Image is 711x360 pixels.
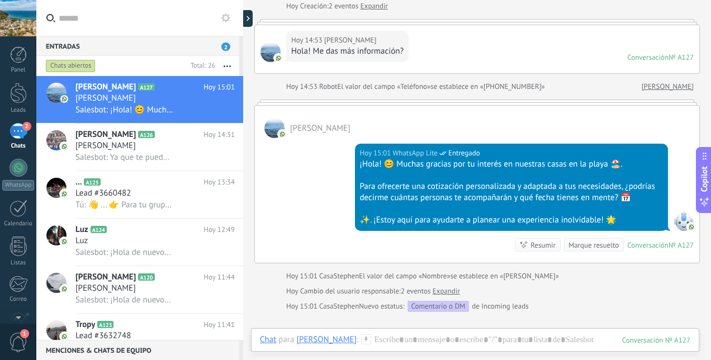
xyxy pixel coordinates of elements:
div: 127 [622,335,690,345]
span: El valor del campo «Teléfono» [338,81,431,92]
img: icon [60,285,68,293]
span: Salesbot: ¡Hola de nuevo! 😊 Para que puedas tener una mejor idea de lo que te espera, me encantar... [75,247,173,258]
span: Lead #3632748 [75,330,131,342]
div: ✨. ¡Estoy aquí para ayudarte a planear una experiencia inolvidable! 🌟 [360,215,663,226]
span: Salesbot: ¡Hola! 😊 Muchas gracias por tu interés en nuestras casas en la playa 🏖️. Para ofrecerte... [75,105,173,115]
span: se establece en «[PERSON_NAME]» [451,271,559,282]
span: para [278,334,294,345]
span: [PERSON_NAME] [75,93,136,104]
span: Hoy 12:49 [203,224,235,235]
div: Entradas [36,36,239,56]
span: A126 [138,131,154,138]
button: Más [215,56,239,76]
div: Total: 26 [186,60,215,72]
div: Hoy 15:01 [360,148,393,159]
a: avataricon[PERSON_NAME]A126Hoy 14:31[PERSON_NAME]Salesbot: Ya que te puedo cotizar casa completa ... [36,124,243,170]
div: Menciones & Chats de equipo [36,340,239,360]
div: № A127 [669,53,694,62]
span: Berenice [264,118,285,138]
a: avataricon[PERSON_NAME]A127Hoy 15:01[PERSON_NAME]Salesbot: ¡Hola! 😊 Muchas gracias por tu interés... [36,76,243,123]
span: Hoy 13:34 [203,177,235,188]
span: se establece en «[PHONE_NUMBER]» [430,81,545,92]
span: WhatsApp Lite [393,148,438,159]
div: Listas [2,259,35,267]
div: Hoy 14:53 [286,81,319,92]
span: Salesbot: ¡Hola de nuevo! 😊 Para que puedas tener una mejor idea de lo que te espera, me encantar... [75,295,173,305]
img: icon [60,238,68,245]
div: ¡Hola! 😊 Muchas gracias por tu interés en nuestras casas en la playa 🏖️. [360,159,663,170]
span: Salesbot: Ya que te puedo cotizar casa completa para 15 personas o Bungalow que se ajuste a tus n... [75,152,173,163]
span: Berenice [290,123,350,134]
a: Expandir [433,286,460,297]
div: Hoy 14:53 [291,35,324,46]
span: 2 eventos [401,286,430,297]
span: Copilot [699,167,710,192]
span: El valor del campo «Nombre» [359,271,450,282]
div: Calendario [2,220,35,228]
span: 2 [221,42,230,51]
span: Robot [319,82,337,91]
span: [PERSON_NAME] [75,129,136,140]
img: icon [60,143,68,150]
div: № A127 [669,240,694,250]
span: 2 eventos [329,1,358,12]
div: Conversación [627,53,669,62]
img: icon [60,190,68,198]
a: [PERSON_NAME] [642,81,694,92]
span: Hoy 11:44 [203,272,235,283]
span: CasaStephen [319,301,359,311]
span: CasaStephen [319,271,359,281]
div: Correo [2,296,35,303]
div: Creación: [286,1,388,12]
div: Leads [2,107,35,114]
div: Berenice [296,334,357,344]
span: A123 [97,321,113,328]
a: avatariconLuzA124Hoy 12:49LuzSalesbot: ¡Hola de nuevo! 😊 Para que puedas tener una mejor idea de ... [36,219,243,266]
div: Cambio del usuario responsable: [286,286,460,297]
div: de Incoming leads [359,301,528,312]
img: com.amocrm.amocrmwa.svg [274,54,282,62]
img: com.amocrm.amocrmwa.svg [278,130,286,138]
span: 2 [22,122,31,131]
a: Expandir [361,1,388,12]
img: com.amocrm.amocrmwa.svg [688,223,695,231]
div: Resumir [530,240,556,250]
img: icon [60,333,68,340]
div: Marque resuelto [568,240,619,250]
span: Hoy 11:41 [203,319,235,330]
div: Chats abiertos [46,59,96,73]
span: Luz [75,224,88,235]
span: [PERSON_NAME] [75,82,136,93]
span: : [357,334,358,345]
div: Para ofrecerte una cotización personalizada y adaptada a tus necesidades, ¿podrías decirme cuánta... [360,181,663,203]
span: [PERSON_NAME] [75,283,136,294]
div: Chats [2,143,35,150]
div: WhatsApp [2,180,34,191]
span: Tú: 👋 ... 👉 Para tu grupo de 4 personas, Ingresando el día [DATE] y saliendo el [DATE], te... [75,200,173,210]
div: Comentario o DM [407,301,470,312]
div: Conversación [627,240,669,250]
div: Hoy [286,286,300,297]
span: Hoy 15:01 [203,82,235,93]
img: icon [60,95,68,103]
div: Hoy 15:01 [286,271,319,282]
span: [PERSON_NAME] [75,272,136,283]
span: Berenice [260,42,281,62]
a: avataricon...A125Hoy 13:34Lead #3660482Tú: 👋 ... 👉 Para tu grupo de 4 personas, Ingresando el día... [36,171,243,218]
span: ... [75,177,82,188]
span: A124 [91,226,107,233]
span: Tropy [75,319,95,330]
span: A125 [84,178,100,186]
span: Lead #3660482 [75,188,131,199]
div: Panel [2,67,35,74]
div: Hoy [286,1,300,12]
span: A127 [138,83,154,91]
span: 1 [20,329,29,338]
span: Berenice [324,35,376,46]
span: A120 [138,273,154,281]
div: Mostrar [241,10,253,27]
span: Luz [75,235,88,247]
span: Hoy 14:31 [203,129,235,140]
span: Nuevo estatus: [359,301,404,312]
div: Hoy 15:01 [286,301,319,312]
